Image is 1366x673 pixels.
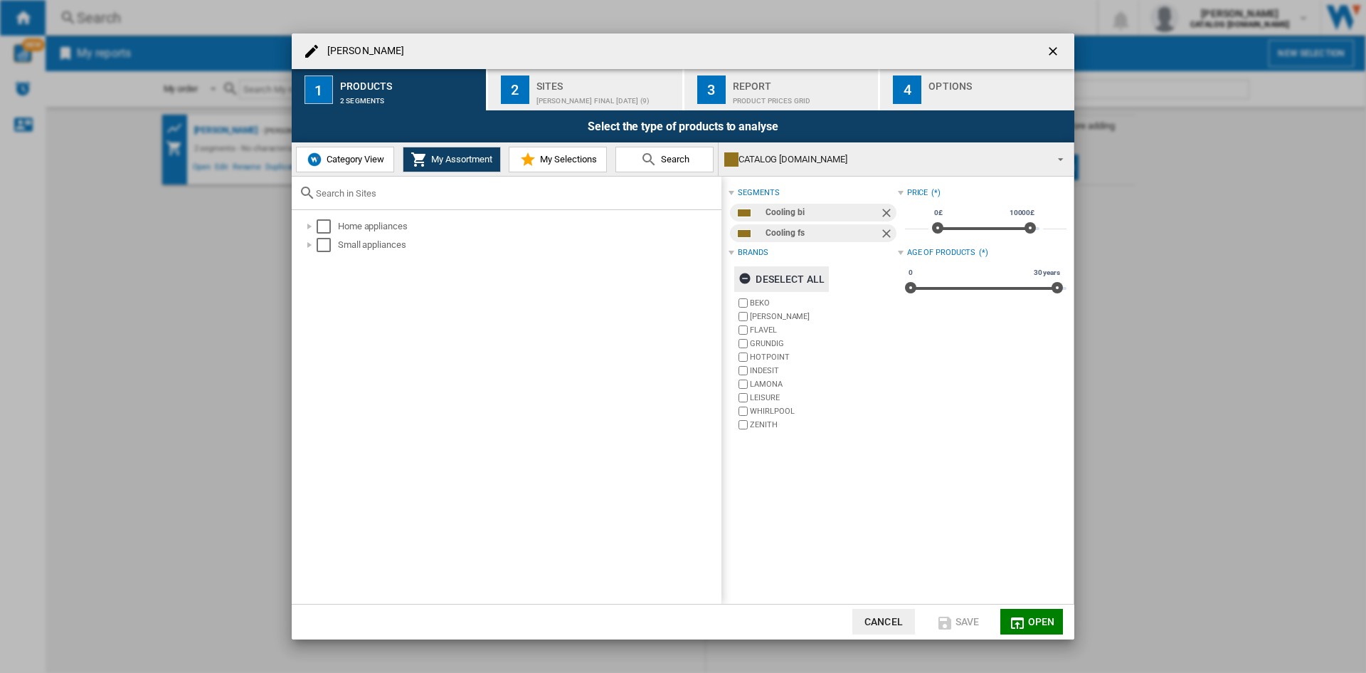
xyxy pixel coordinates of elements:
span: 10000£ [1007,207,1037,219]
label: [PERSON_NAME] [750,311,897,322]
label: FLAVEL [750,325,897,335]
input: brand.name [738,420,748,429]
span: Save [955,616,980,627]
ng-md-icon: getI18NText('BUTTONS.CLOSE_DIALOG') [1046,44,1063,61]
div: Options [928,75,1069,90]
input: brand.name [738,312,748,321]
button: Search [615,147,714,172]
h4: [PERSON_NAME] [320,44,404,58]
input: brand.name [738,393,748,402]
md-checkbox: Select [317,238,338,252]
label: BEKO [750,298,897,308]
div: Price [907,187,928,199]
md-checkbox: Select [317,219,338,234]
div: Report [733,75,873,90]
ng-md-icon: Remove [879,226,896,244]
label: LEISURE [750,392,897,403]
div: Age of products [907,247,976,259]
input: brand.name [738,366,748,375]
label: INDESIT [750,365,897,376]
div: 3 [697,75,726,104]
div: Cooling bi [766,204,879,221]
button: 3 Report Product prices grid [684,69,880,110]
input: brand.name [738,407,748,416]
div: 2 segments [340,90,480,105]
span: 30 years [1032,267,1062,278]
button: 4 Options [880,69,1074,110]
button: Save [926,609,989,635]
span: Category View [323,154,384,165]
div: Home appliances [338,219,719,234]
button: 2 Sites [PERSON_NAME] FINAL [DATE] (9) [488,69,684,110]
div: 1 [305,75,333,104]
div: Select the type of products to analyse [292,110,1074,142]
label: ZENITH [750,419,897,430]
div: segments [738,187,779,199]
button: Cancel [852,609,915,635]
span: Open [1028,616,1055,627]
div: Small appliances [338,238,719,252]
button: 1 Products 2 segments [292,69,487,110]
span: Search [657,154,689,165]
label: GRUNDIG [750,338,897,349]
div: Deselect all [738,266,825,292]
button: getI18NText('BUTTONS.CLOSE_DIALOG') [1040,37,1069,66]
div: Brands [738,247,768,259]
ng-md-icon: Remove [879,206,896,223]
label: LAMONA [750,379,897,390]
button: Deselect all [734,266,829,292]
span: 0 [906,267,915,278]
input: Search in Sites [316,188,714,199]
label: WHIRLPOOL [750,406,897,417]
label: HOTPOINT [750,352,897,362]
img: wiser-icon-blue.png [306,151,323,168]
button: My Selections [509,147,607,172]
div: Cooling fs [766,224,879,242]
input: brand.name [738,339,748,348]
div: 4 [893,75,921,104]
input: brand.name [738,325,748,335]
div: Product prices grid [733,90,873,105]
div: Products [340,75,480,90]
button: Open [1000,609,1063,635]
span: My Assortment [428,154,492,165]
div: 2 [501,75,529,104]
span: 0£ [932,207,945,219]
div: [PERSON_NAME] FINAL [DATE] (9) [536,90,677,105]
input: brand.name [738,298,748,308]
input: brand.name [738,380,748,389]
button: Category View [296,147,394,172]
span: My Selections [536,154,597,165]
div: CATALOG [DOMAIN_NAME] [724,150,1045,169]
div: Sites [536,75,677,90]
button: My Assortment [403,147,501,172]
input: brand.name [738,353,748,362]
